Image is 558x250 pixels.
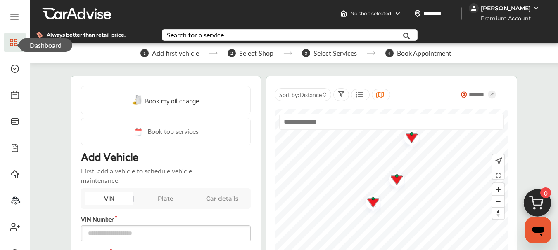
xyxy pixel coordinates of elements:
a: Book my oil change [132,95,199,106]
div: VIN [85,192,133,205]
div: Map marker [383,168,404,193]
span: Book top services [147,126,199,137]
span: Distance [299,91,322,99]
button: Reset bearing to north [492,207,504,219]
span: 4 [385,49,394,57]
div: Car details [198,192,247,205]
p: Add Vehicle [81,149,138,163]
span: Premium Account [470,14,537,23]
img: stepper-arrow.e24c07c6.svg [367,51,375,55]
img: header-home-logo.8d720a4f.svg [340,10,347,17]
button: Zoom in [492,183,504,195]
div: Plate [142,192,190,205]
img: location_vector.a44bc228.svg [414,10,421,17]
span: No shop selected [350,10,391,17]
span: 2 [228,49,236,57]
iframe: Botón para iniciar la ventana de mensajería [525,217,551,243]
span: Book Appointment [397,49,451,57]
div: Map marker [398,126,418,151]
span: Select Services [313,49,357,57]
img: cart_icon.3d0951e8.svg [518,185,557,225]
img: oil-change.e5047c97.svg [132,95,143,105]
button: Zoom out [492,195,504,207]
img: logo-canadian-tire.png [359,191,381,215]
img: stepper-arrow.e24c07c6.svg [283,51,292,55]
span: 0 [540,187,551,198]
img: recenter.ce011a49.svg [494,157,502,166]
p: First, add a vehicle to schedule vehicle maintenance. [81,166,199,185]
span: 3 [302,49,310,57]
img: logo-canadian-tire.png [383,168,405,193]
label: VIN Number [81,215,251,223]
span: Sort by : [279,91,322,99]
span: Select Shop [239,49,273,57]
div: Map marker [359,191,380,215]
span: Add first vehicle [152,49,199,57]
img: stepper-arrow.e24c07c6.svg [209,51,218,55]
img: dollor_label_vector.a70140d1.svg [36,31,43,38]
a: Book top services [81,118,251,145]
div: [PERSON_NAME] [481,5,531,12]
img: header-down-arrow.9dd2ce7d.svg [394,10,401,17]
span: Always better than retail price. [47,33,126,37]
span: 1 [140,49,149,57]
img: cal_icon.0803b883.svg [133,126,143,137]
img: location_vector_orange.38f05af8.svg [461,91,467,98]
img: header-divider.bc55588e.svg [461,7,462,20]
img: logo-canadian-tire.png [398,126,420,151]
span: Book my oil change [145,95,199,106]
div: Search for a service [167,32,224,38]
img: WGsFRI8htEPBVLJbROoPRyZpYNWhNONpIPPETTm6eUC0GeLEiAAAAAElFTkSuQmCC [533,5,539,12]
span: Dashboard [19,38,72,52]
img: jVpblrzwTbfkPYzPPzSLxeg0AAAAASUVORK5CYII= [469,3,479,13]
